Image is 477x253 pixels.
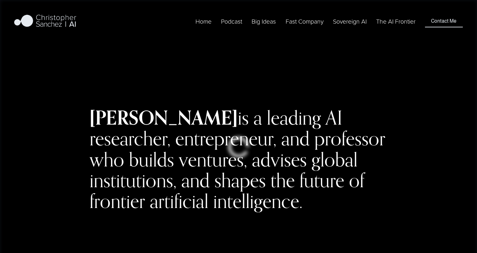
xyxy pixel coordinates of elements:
strong: [PERSON_NAME] [90,106,238,129]
a: The AI Frontier [376,16,416,26]
a: Podcast [221,16,242,26]
img: Christopher Sanchez | AI [14,14,76,29]
h2: is a leading AI researcher, entrepreneur, and professor who builds ventures, advises global insti... [90,107,387,211]
a: Contact Me [425,15,462,27]
span: Big Ideas [252,17,276,25]
a: Home [195,16,212,26]
span: Fast Company [286,17,323,25]
a: folder dropdown [252,16,276,26]
a: folder dropdown [286,16,323,26]
a: Sovereign AI [333,16,367,26]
